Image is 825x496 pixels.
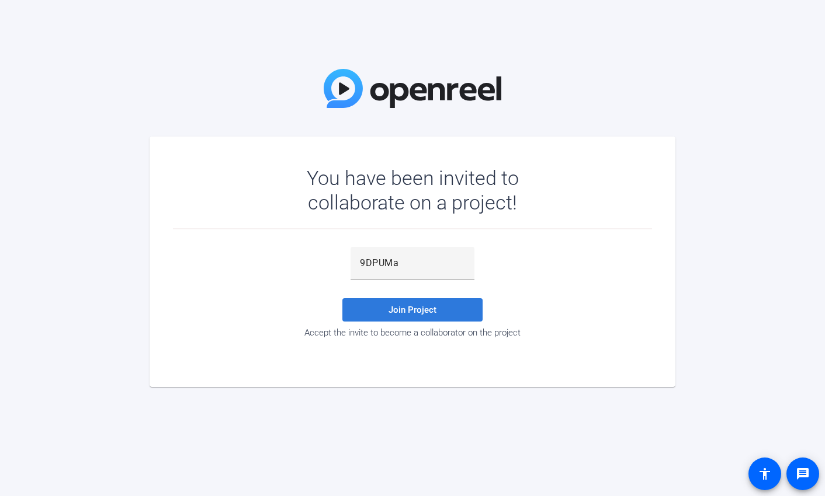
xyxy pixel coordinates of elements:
[389,305,436,315] span: Join Project
[324,69,501,108] img: OpenReel Logo
[758,467,772,481] mat-icon: accessibility
[273,166,553,215] div: You have been invited to collaborate on a project!
[173,327,652,338] div: Accept the invite to become a collaborator on the project
[342,298,483,322] button: Join Project
[360,256,465,270] input: Password
[796,467,810,481] mat-icon: message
